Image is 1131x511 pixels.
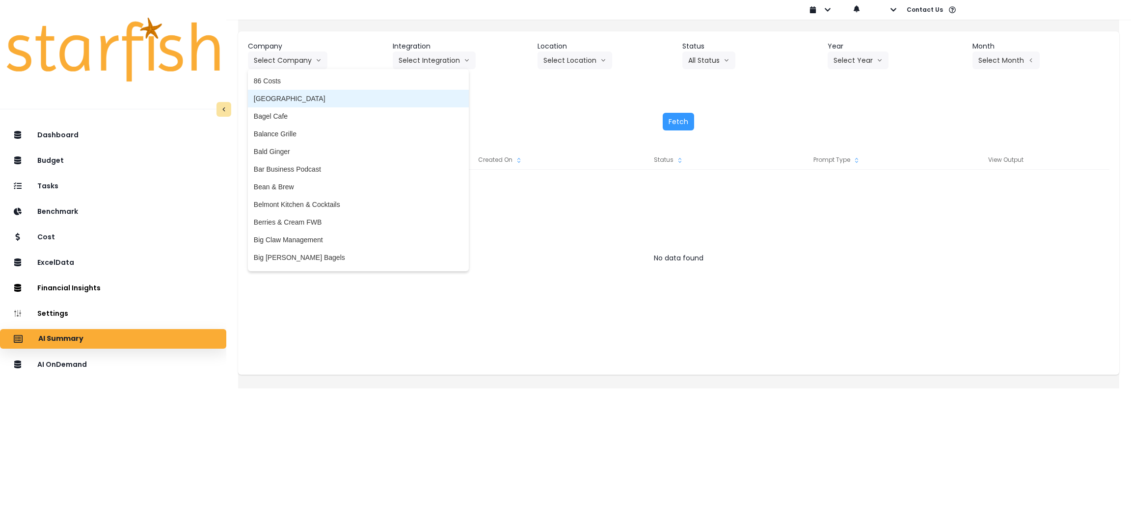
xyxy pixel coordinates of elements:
[254,76,463,86] span: 86 Costs
[37,131,79,139] p: Dashboard
[828,41,965,51] header: Year
[254,235,463,245] span: Big Claw Management
[37,182,58,190] p: Tasks
[254,129,463,139] span: Balance Grille
[316,55,322,65] svg: arrow down line
[538,41,674,51] header: Location
[416,150,585,170] div: Created On
[248,248,1109,268] div: No data found
[585,150,753,170] div: Status
[248,41,385,51] header: Company
[254,164,463,174] span: Bar Business Podcast
[254,182,463,192] span: Bean & Brew
[393,41,530,51] header: Integration
[248,51,327,69] button: Select Companyarrow down line
[37,233,55,241] p: Cost
[828,51,889,69] button: Select Yeararrow down line
[972,51,1040,69] button: Select Montharrow left line
[538,51,612,69] button: Select Locationarrow down line
[877,55,883,65] svg: arrow down line
[254,200,463,209] span: Belmont Kitchen & Cocktails
[600,55,606,65] svg: arrow down line
[515,156,523,164] svg: sort
[254,217,463,227] span: Berries & Cream FWB
[682,41,819,51] header: Status
[663,113,694,130] button: Fetch
[393,51,476,69] button: Select Integrationarrow down line
[1028,55,1034,65] svg: arrow left line
[254,253,463,262] span: Big [PERSON_NAME] Bagels
[254,147,463,156] span: Bald Ginger
[248,69,469,271] ul: Select Companyarrow down line
[753,150,921,170] div: Prompt Type
[254,94,463,103] span: [GEOGRAPHIC_DATA]
[972,41,1109,51] header: Month
[37,156,64,165] p: Budget
[853,156,861,164] svg: sort
[724,55,729,65] svg: arrow down line
[37,360,87,369] p: AI OnDemand
[676,156,684,164] svg: sort
[37,207,78,216] p: Benchmark
[682,51,735,69] button: All Statusarrow down line
[254,111,463,121] span: Bagel Cafe
[37,258,74,267] p: ExcelData
[38,334,83,343] p: AI Summary
[464,55,470,65] svg: arrow down line
[921,150,1090,170] div: View Output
